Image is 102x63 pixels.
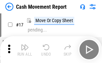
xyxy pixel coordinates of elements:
div: Cash Movement Report [16,4,67,10]
div: Move Or Copy Sheet [34,17,74,25]
div: pending... [28,27,47,33]
img: Back [5,3,13,11]
img: Settings menu [89,3,97,11]
img: Support [80,4,85,9]
span: # 17 [16,22,23,27]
